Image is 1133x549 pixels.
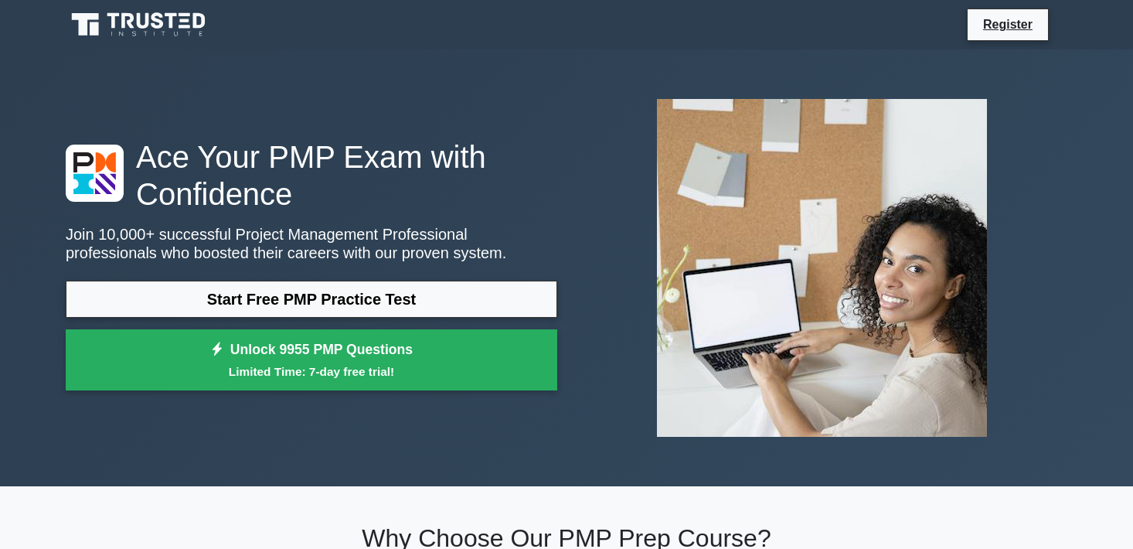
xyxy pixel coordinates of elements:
[66,329,557,391] a: Unlock 9955 PMP QuestionsLimited Time: 7-day free trial!
[85,363,538,380] small: Limited Time: 7-day free trial!
[66,225,557,262] p: Join 10,000+ successful Project Management Professional professionals who boosted their careers w...
[974,15,1042,34] a: Register
[66,138,557,213] h1: Ace Your PMP Exam with Confidence
[66,281,557,318] a: Start Free PMP Practice Test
